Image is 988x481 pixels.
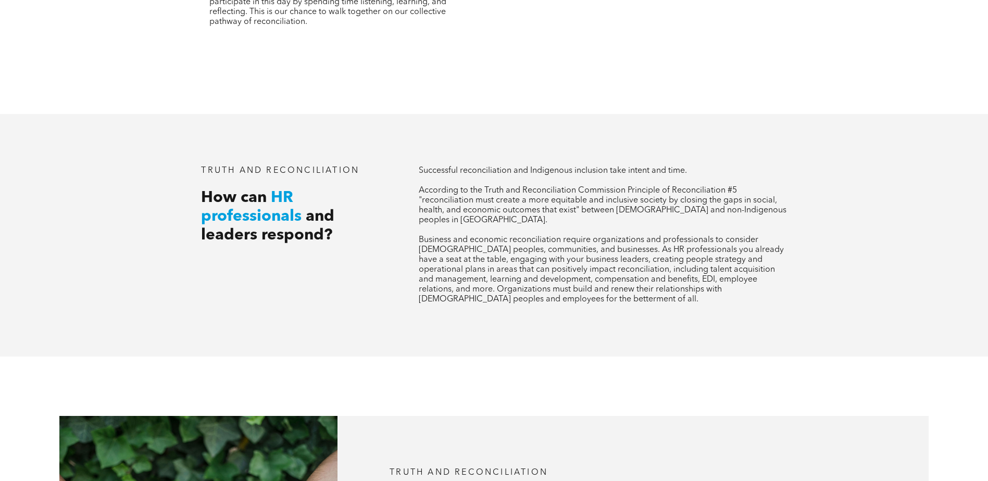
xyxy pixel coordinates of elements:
span: Truth and Reconciliation [201,167,359,175]
span: Successful reconciliation and Indigenous inclusion take intent and time. [419,167,687,175]
span: How can [201,190,267,206]
span: Business and economic reconciliation require organizations and professionals to consider [DEMOGRA... [419,236,784,303]
span: According to the Truth and Reconciliation Commission Principle of Reconciliation #5 "reconciliati... [419,186,786,224]
span: Truth and Reconciliation [390,469,548,477]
